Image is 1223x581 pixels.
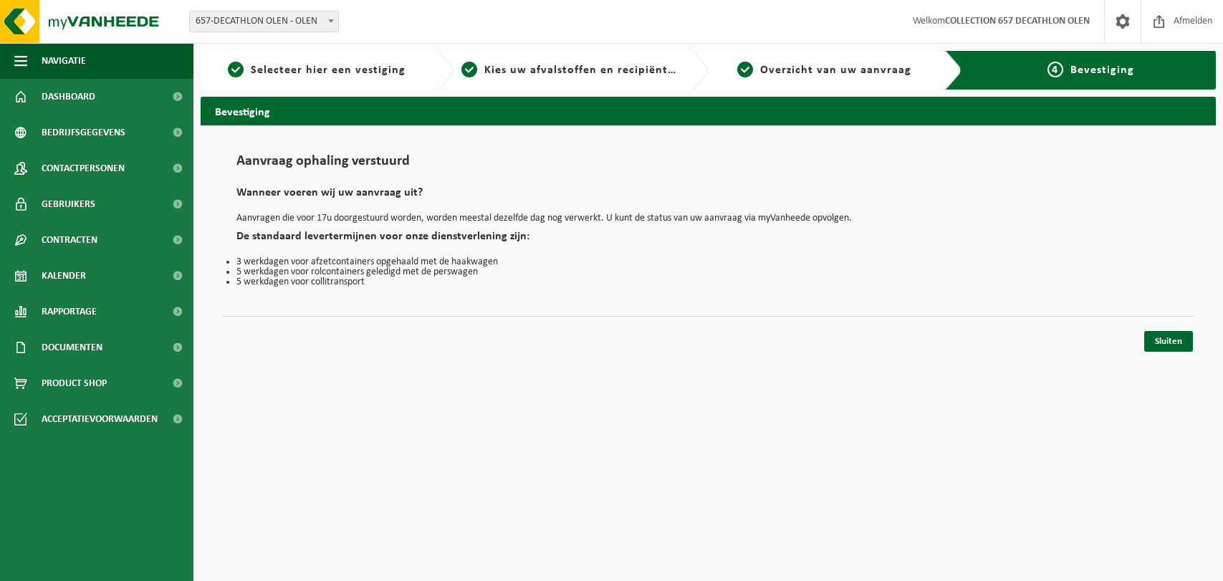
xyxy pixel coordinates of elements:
[236,277,1180,287] li: 5 werkdagen voor collitransport
[760,64,911,76] span: Overzicht van uw aanvraag
[189,11,339,32] span: 657-DECATHLON OLEN - OLEN
[1047,62,1063,77] span: 4
[42,330,102,365] span: Documenten
[716,62,934,79] a: 3Overzicht van uw aanvraag
[42,150,125,186] span: Contactpersonen
[484,64,681,76] span: Kies uw afvalstoffen en recipiënten
[42,43,86,79] span: Navigatie
[42,258,86,294] span: Kalender
[737,62,753,77] span: 3
[1070,64,1134,76] span: Bevestiging
[236,267,1180,277] li: 5 werkdagen voor rolcontainers geledigd met de perswagen
[201,97,1216,125] h2: Bevestiging
[42,115,125,150] span: Bedrijfsgegevens
[1144,331,1193,352] a: Sluiten
[42,79,95,115] span: Dashboard
[42,401,158,437] span: Acceptatievoorwaarden
[236,213,1180,224] p: Aanvragen die voor 17u doorgestuurd worden, worden meestal dezelfde dag nog verwerkt. U kunt de s...
[251,64,406,76] span: Selecteer hier een vestiging
[236,231,1180,250] h2: De standaard levertermijnen voor onze dienstverlening zijn:
[42,365,107,401] span: Product Shop
[236,187,1180,206] h2: Wanneer voeren wij uw aanvraag uit?
[236,257,1180,267] li: 3 werkdagen voor afzetcontainers opgehaald met de haakwagen
[42,294,97,330] span: Rapportage
[461,62,679,79] a: 2Kies uw afvalstoffen en recipiënten
[236,154,1180,176] h1: Aanvraag ophaling verstuurd
[208,62,426,79] a: 1Selecteer hier een vestiging
[945,16,1090,27] strong: COLLECTION 657 DECATHLON OLEN
[42,186,95,222] span: Gebruikers
[461,62,477,77] span: 2
[190,11,338,32] span: 657-DECATHLON OLEN - OLEN
[42,222,97,258] span: Contracten
[228,62,244,77] span: 1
